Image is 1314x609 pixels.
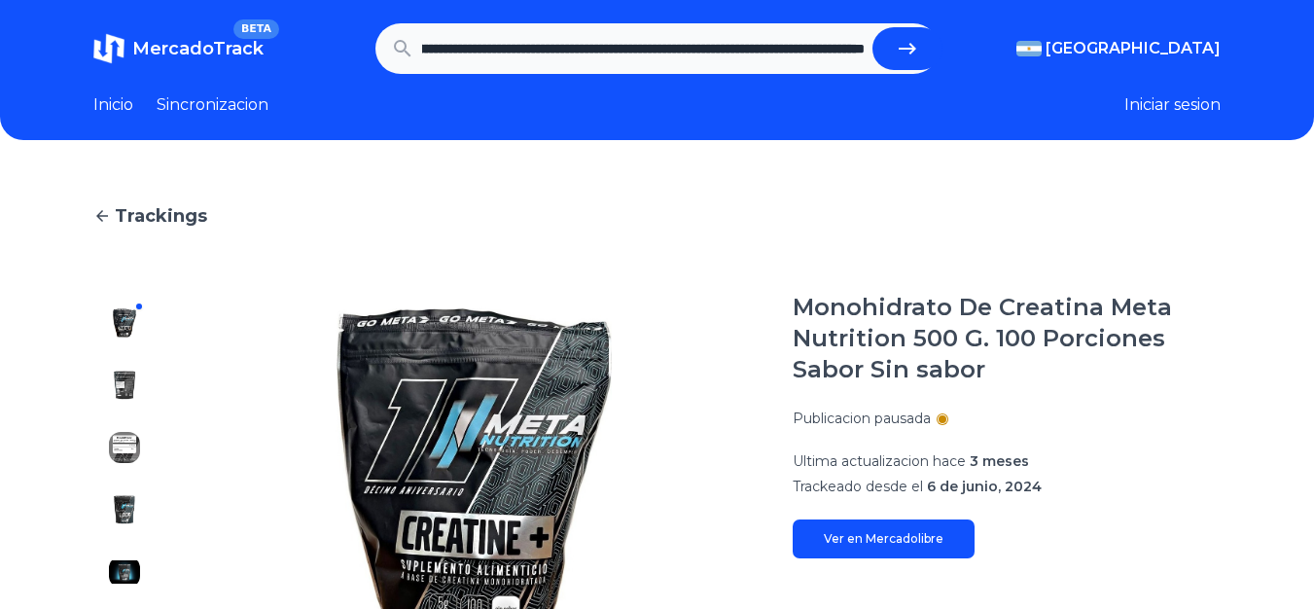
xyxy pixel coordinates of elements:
[793,519,975,558] a: Ver en Mercadolibre
[115,202,207,230] span: Trackings
[93,202,1221,230] a: Trackings
[970,452,1029,470] span: 3 meses
[1016,37,1221,60] button: [GEOGRAPHIC_DATA]
[233,19,279,39] span: BETA
[93,33,264,64] a: MercadoTrackBETA
[793,409,931,428] p: Publicacion pausada
[93,33,124,64] img: MercadoTrack
[109,432,140,463] img: Monohidrato De Creatina Meta Nutrition 500 G. 100 Porciones Sabor Sin sabor
[793,292,1221,385] h1: Monohidrato De Creatina Meta Nutrition 500 G. 100 Porciones Sabor Sin sabor
[109,556,140,588] img: Monohidrato De Creatina Meta Nutrition 500 G. 100 Porciones Sabor Sin sabor
[109,370,140,401] img: Monohidrato De Creatina Meta Nutrition 500 G. 100 Porciones Sabor Sin sabor
[132,38,264,59] span: MercadoTrack
[793,478,923,495] span: Trackeado desde el
[793,452,966,470] span: Ultima actualizacion hace
[109,307,140,339] img: Monohidrato De Creatina Meta Nutrition 500 G. 100 Porciones Sabor Sin sabor
[1124,93,1221,117] button: Iniciar sesion
[93,93,133,117] a: Inicio
[927,478,1042,495] span: 6 de junio, 2024
[157,93,268,117] a: Sincronizacion
[1046,37,1221,60] span: [GEOGRAPHIC_DATA]
[109,494,140,525] img: Monohidrato De Creatina Meta Nutrition 500 G. 100 Porciones Sabor Sin sabor
[1016,41,1042,56] img: Argentina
